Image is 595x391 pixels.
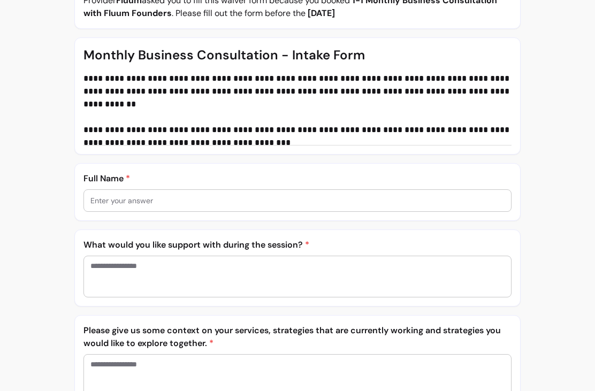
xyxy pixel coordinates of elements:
p: Full Name [83,172,512,185]
textarea: Enter your answer [90,260,505,293]
p: Monthly Business Consultation - Intake Form [83,47,512,64]
b: [DATE] [308,7,335,19]
p: Please give us some context on your services, strategies that are currently working and strategie... [83,324,512,350]
textarea: Enter your answer [90,359,505,391]
p: What would you like support with during the session? [83,239,512,251]
input: Enter your answer [90,195,505,206]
